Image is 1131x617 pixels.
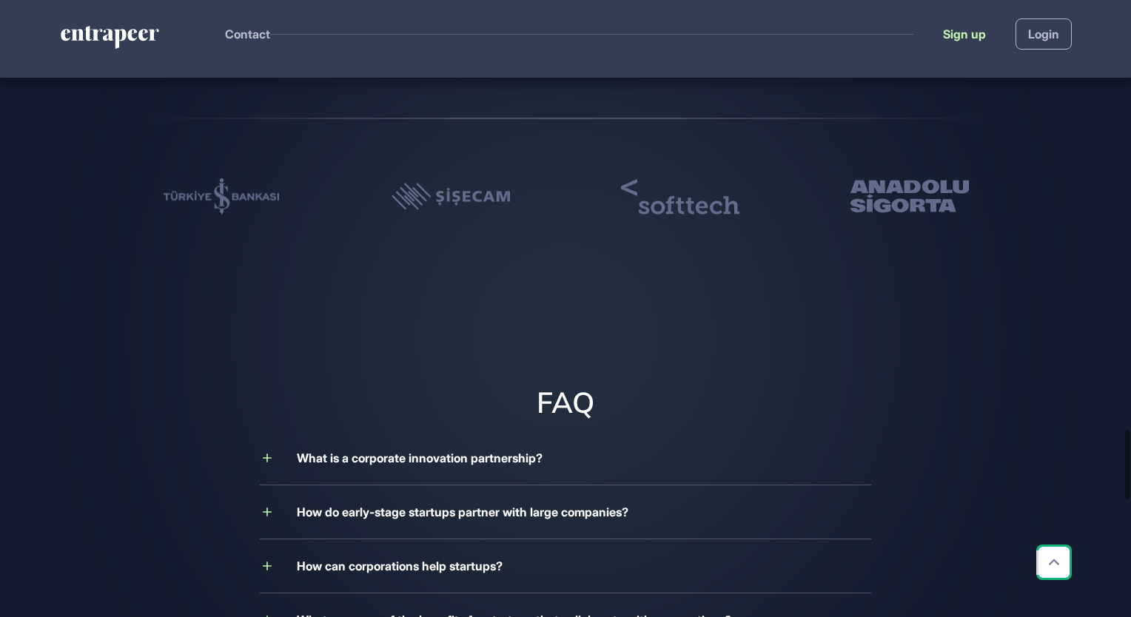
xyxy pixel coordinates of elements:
img: sisecam [392,178,510,215]
p: How can corporations help startups? [297,557,503,575]
img: turkiye-is-bankasi [162,178,281,215]
img: softtech [621,178,739,215]
button: Contact [225,24,270,44]
p: How do early-stage startups partner with large companies? [297,503,628,521]
a: entrapeer-logo [59,26,161,54]
a: Login [1016,18,1072,50]
h3: FAQ [260,385,871,420]
a: Sign up [943,25,986,43]
p: What is a corporate innovation partnership? [297,449,543,467]
img: guest-testimonial-line [115,118,1016,119]
img: anadolu-sigorta [850,178,969,215]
